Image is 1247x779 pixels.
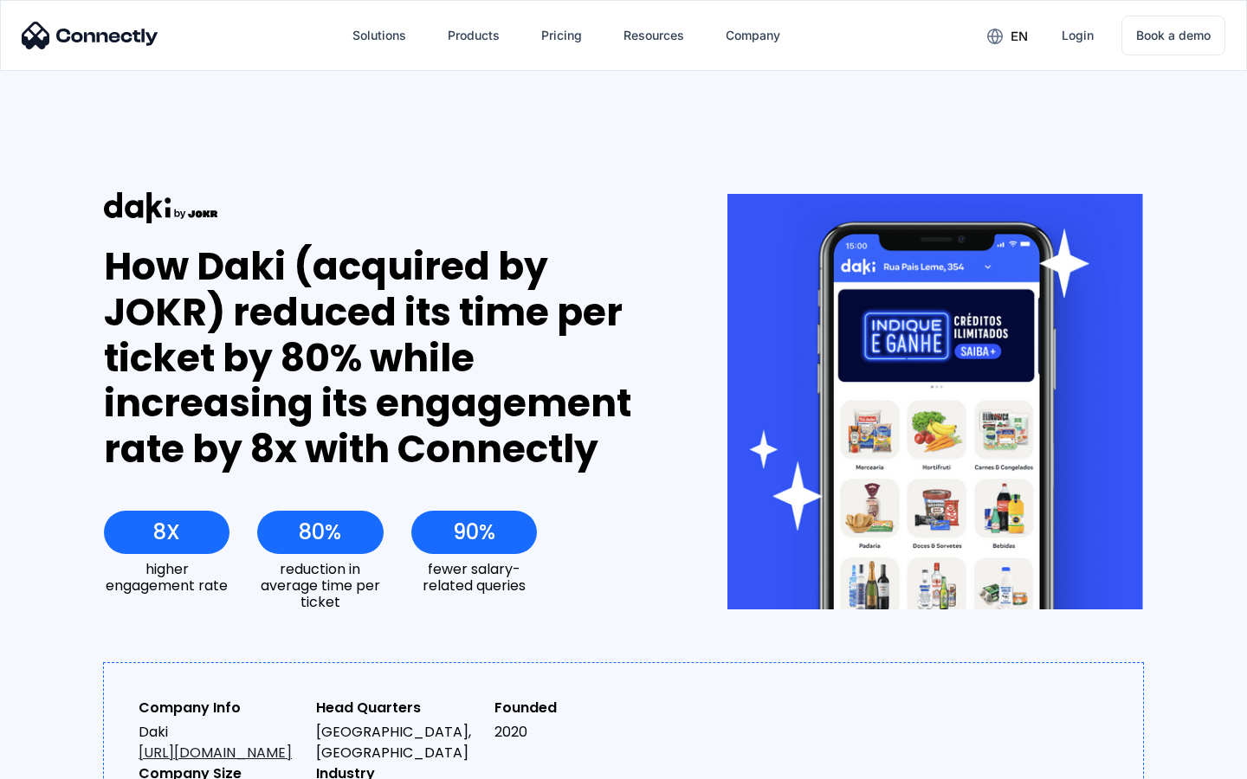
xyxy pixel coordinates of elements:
a: Book a demo [1121,16,1225,55]
a: Pricing [527,15,596,56]
div: Products [448,23,500,48]
ul: Language list [35,749,104,773]
div: Head Quarters [316,698,480,718]
div: en [1011,24,1028,48]
div: Founded [494,698,658,718]
div: reduction in average time per ticket [257,561,383,611]
div: higher engagement rate [104,561,229,594]
div: Solutions [352,23,406,48]
aside: Language selected: English [17,749,104,773]
a: Login [1048,15,1108,56]
div: 8X [153,520,180,544]
div: 80% [299,520,341,544]
div: [GEOGRAPHIC_DATA], [GEOGRAPHIC_DATA] [316,722,480,763]
div: 90% [453,520,495,544]
div: Resources [623,23,684,48]
div: Daki [139,722,302,763]
div: 2020 [494,722,658,743]
div: Login [1062,23,1094,48]
div: Pricing [541,23,582,48]
div: Company Info [139,698,302,718]
div: fewer salary-related queries [411,561,537,594]
img: Connectly Logo [22,22,158,49]
div: How Daki (acquired by JOKR) reduced its time per ticket by 80% while increasing its engagement ra... [104,244,664,473]
div: Company [726,23,780,48]
a: [URL][DOMAIN_NAME] [139,743,292,763]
